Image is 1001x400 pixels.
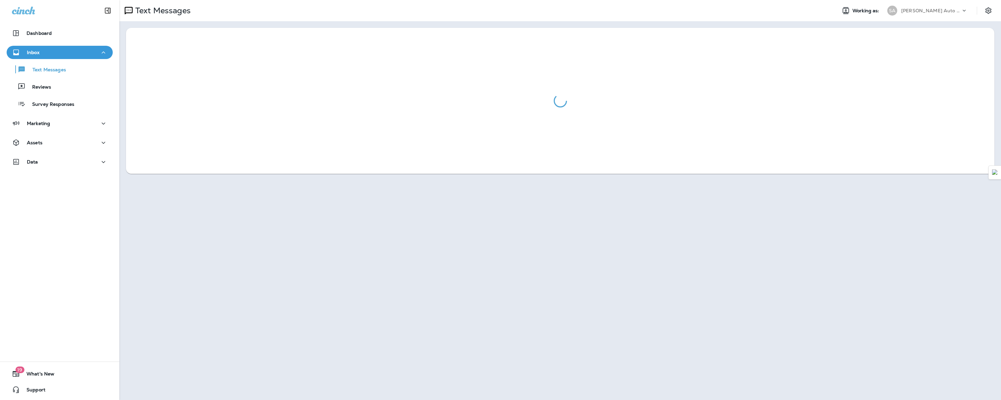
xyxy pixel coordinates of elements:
button: Marketing [7,117,113,130]
button: Data [7,155,113,168]
div: SA [887,6,897,16]
button: Settings [982,5,994,17]
button: Assets [7,136,113,149]
p: Assets [27,140,42,145]
span: What's New [20,371,54,379]
button: Dashboard [7,27,113,40]
p: Data [27,159,38,165]
p: Marketing [27,121,50,126]
span: Working as: [852,8,881,14]
p: Dashboard [27,31,52,36]
button: 19What's New [7,367,113,380]
span: 19 [15,367,24,373]
button: Collapse Sidebar [98,4,117,17]
p: Reviews [26,84,51,91]
p: Text Messages [26,67,66,73]
img: Detect Auto [992,169,998,175]
span: Support [20,387,45,395]
button: Support [7,383,113,396]
p: Survey Responses [26,101,74,108]
p: Text Messages [133,6,191,16]
p: Inbox [27,50,39,55]
button: Survey Responses [7,97,113,111]
button: Inbox [7,46,113,59]
button: Reviews [7,80,113,94]
button: Text Messages [7,62,113,76]
p: [PERSON_NAME] Auto Service & Tire Pros [901,8,961,13]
